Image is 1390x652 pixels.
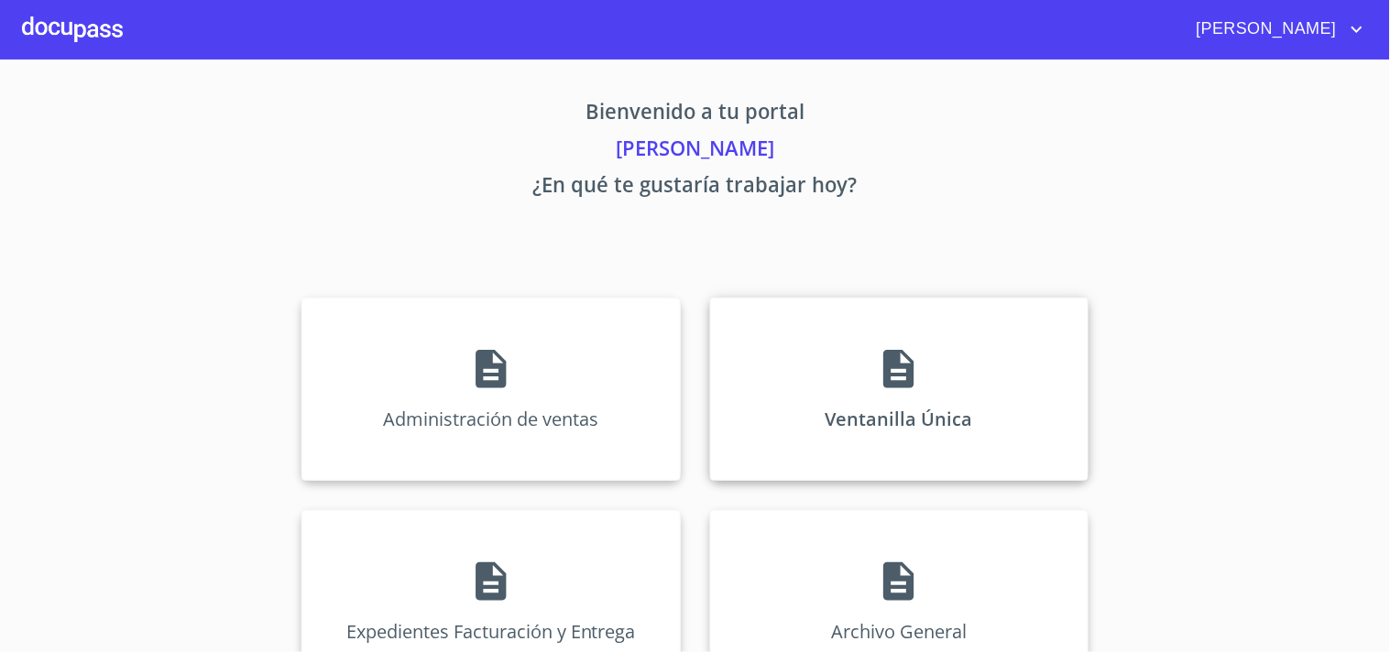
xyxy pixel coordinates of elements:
p: Ventanilla Única [826,407,973,431]
p: Bienvenido a tu portal [131,96,1260,133]
p: Archivo General [831,619,967,644]
p: Administración de ventas [383,407,598,431]
p: Expedientes Facturación y Entrega [346,619,636,644]
span: [PERSON_NAME] [1183,15,1346,44]
p: [PERSON_NAME] [131,133,1260,169]
button: account of current user [1183,15,1368,44]
p: ¿En qué te gustaría trabajar hoy? [131,169,1260,206]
